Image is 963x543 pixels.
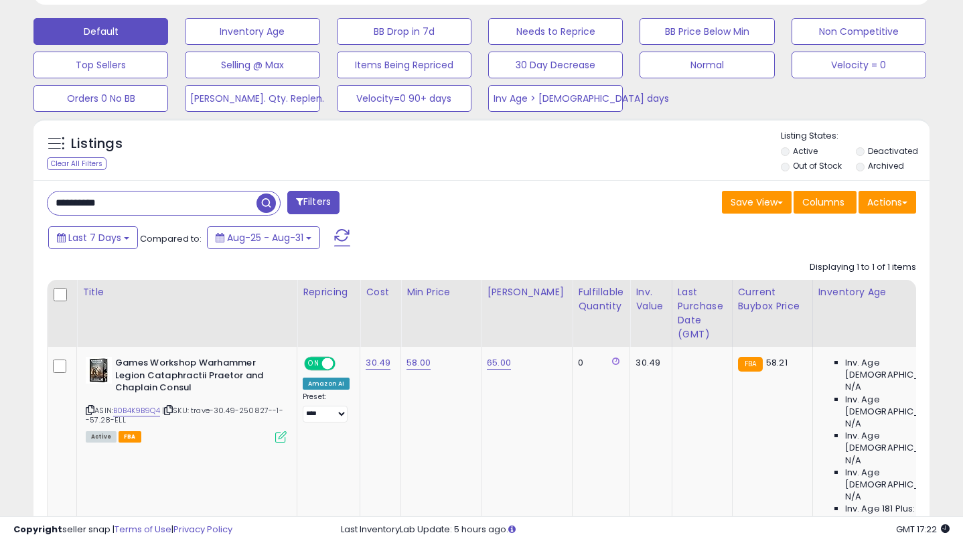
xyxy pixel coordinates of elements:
div: Last Purchase Date (GMT) [678,285,727,341]
button: Items Being Repriced [337,52,471,78]
button: Filters [287,191,340,214]
b: Games Workshop Warhammer Legion Cataphractii Praetor and Chaplain Consul [115,357,278,398]
div: Title [82,285,291,299]
span: Columns [802,196,844,209]
span: Last 7 Days [68,231,121,244]
div: seller snap | | [13,524,232,536]
span: All listings currently available for purchase on Amazon [86,431,117,443]
span: N/A [845,491,861,503]
span: OFF [334,358,355,370]
div: Min Price [406,285,475,299]
a: 58.00 [406,356,431,370]
div: 0 [578,357,619,369]
button: [PERSON_NAME]. Qty. Replen. [185,85,319,112]
a: 30.49 [366,356,390,370]
button: Velocity=0 90+ days [337,85,471,112]
h5: Listings [71,135,123,153]
div: Clear All Filters [47,157,106,170]
a: B0B4K9B9Q4 [113,405,160,416]
div: [PERSON_NAME] [487,285,567,299]
div: Repricing [303,285,354,299]
button: Orders 0 No BB [33,85,168,112]
span: 58.21 [766,356,788,369]
span: N/A [845,455,861,467]
div: Inv. value [636,285,666,313]
a: Privacy Policy [173,523,232,536]
button: Non Competitive [792,18,926,45]
label: Deactivated [868,145,918,157]
button: Velocity = 0 [792,52,926,78]
div: Last InventoryLab Update: 5 hours ago. [341,524,950,536]
small: FBA [738,357,763,372]
span: N/A [845,381,861,393]
button: Normal [640,52,774,78]
div: Current Buybox Price [738,285,807,313]
button: BB Price Below Min [640,18,774,45]
img: 51q1tl2rMQL._SL40_.jpg [86,357,112,384]
span: FBA [119,431,141,443]
p: Listing States: [781,130,930,143]
button: Default [33,18,168,45]
div: Displaying 1 to 1 of 1 items [810,261,916,274]
button: Needs to Reprice [488,18,623,45]
div: Fulfillable Quantity [578,285,624,313]
button: Save View [722,191,792,214]
button: Aug-25 - Aug-31 [207,226,320,249]
a: Terms of Use [115,523,171,536]
label: Archived [868,160,904,171]
button: Actions [859,191,916,214]
div: ASIN: [86,357,287,441]
span: Inv. Age 181 Plus: [845,503,915,515]
strong: Copyright [13,523,62,536]
label: Out of Stock [793,160,842,171]
span: ON [305,358,322,370]
div: 30.49 [636,357,661,369]
span: Aug-25 - Aug-31 [227,231,303,244]
button: Last 7 Days [48,226,138,249]
div: Cost [366,285,395,299]
span: N/A [845,418,861,430]
button: Columns [794,191,857,214]
button: Selling @ Max [185,52,319,78]
button: Inventory Age [185,18,319,45]
span: 2025-09-9 17:22 GMT [896,523,950,536]
div: Amazon AI [303,378,350,390]
button: Top Sellers [33,52,168,78]
div: Preset: [303,392,350,422]
span: | SKU: trave-30.49-250827--1--57.28-ELL [86,405,283,425]
button: Inv Age > [DEMOGRAPHIC_DATA] days [488,85,623,112]
a: 65.00 [487,356,511,370]
label: Active [793,145,818,157]
span: Compared to: [140,232,202,245]
button: BB Drop in 7d [337,18,471,45]
button: 30 Day Decrease [488,52,623,78]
